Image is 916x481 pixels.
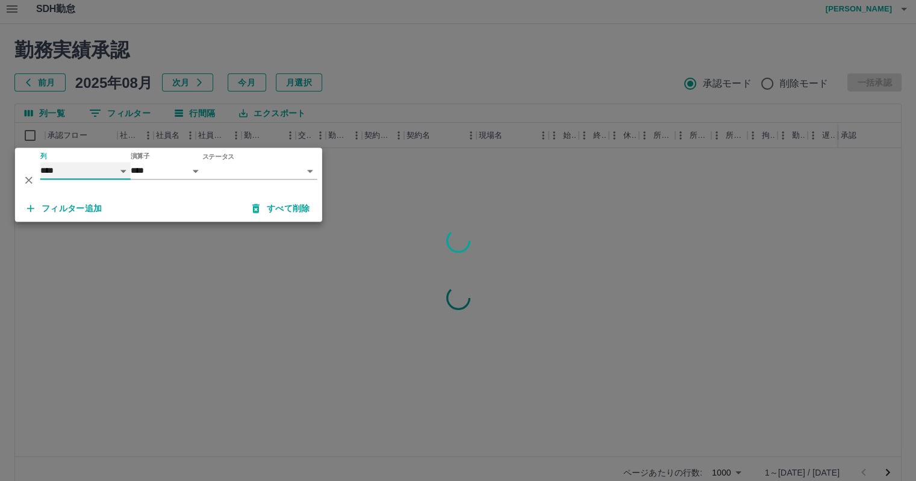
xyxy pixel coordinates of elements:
[40,152,47,161] label: 列
[243,197,320,219] button: すべて削除
[20,172,38,190] button: 削除
[202,152,234,161] label: ステータス
[17,197,112,219] button: フィルター追加
[131,152,150,161] label: 演算子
